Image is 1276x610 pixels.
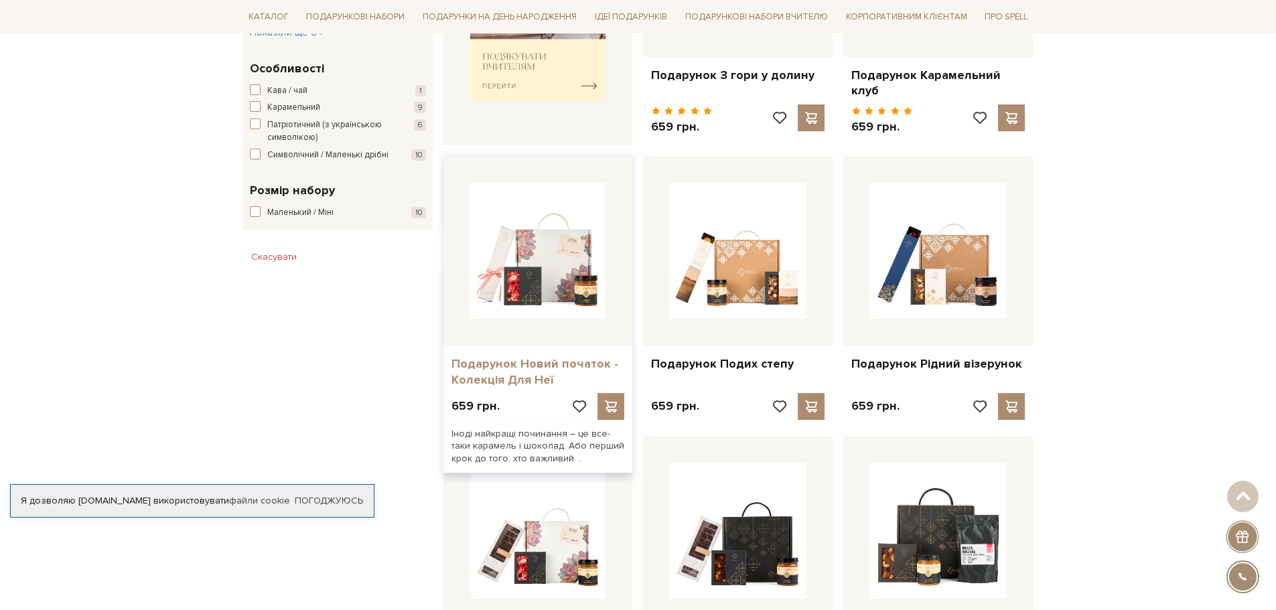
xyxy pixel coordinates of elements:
[295,495,363,507] a: Погоджуюсь
[851,398,900,414] p: 659 грн.
[851,119,912,135] p: 659 грн.
[651,119,712,135] p: 659 грн.
[841,7,973,27] a: Корпоративним клієнтам
[250,101,426,115] button: Карамельний 9
[680,5,833,28] a: Подарункові набори Вчителю
[229,495,290,506] a: файли cookie
[443,420,633,473] div: Іноді найкращі починання – це все-таки карамель і шоколад. Або перший крок до того, хто важливий. ..
[267,84,307,98] span: Кава / чай
[411,207,426,218] span: 10
[851,68,1025,99] a: Подарунок Карамельний клуб
[250,119,426,145] button: Патріотичний (з українською символікою) 6
[851,356,1025,372] a: Подарунок Рідний візерунок
[267,206,334,220] span: Маленький / Міні
[589,7,672,27] a: Ідеї подарунків
[411,149,426,161] span: 10
[417,7,582,27] a: Подарунки на День народження
[243,246,305,268] button: Скасувати
[415,85,426,96] span: 1
[414,119,426,131] span: 6
[267,149,388,162] span: Символічний / Маленькі дрібні
[250,27,325,38] span: Показати ще 6
[250,181,335,200] span: Розмір набору
[451,398,500,414] p: 659 грн.
[243,7,294,27] a: Каталог
[11,495,374,507] div: Я дозволяю [DOMAIN_NAME] використовувати
[651,356,825,372] a: Подарунок Подих степу
[250,84,426,98] button: Кава / чай 1
[651,398,699,414] p: 659 грн.
[250,206,426,220] button: Маленький / Міні 10
[267,119,389,145] span: Патріотичний (з українською символікою)
[979,7,1033,27] a: Про Spell
[301,7,410,27] a: Подарункові набори
[250,60,324,78] span: Особливості
[651,68,825,83] a: Подарунок З гори у долину
[414,102,426,113] span: 9
[267,101,320,115] span: Карамельний
[451,356,625,388] a: Подарунок Новий початок - Колекція Для Неї
[250,149,426,162] button: Символічний / Маленькі дрібні 10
